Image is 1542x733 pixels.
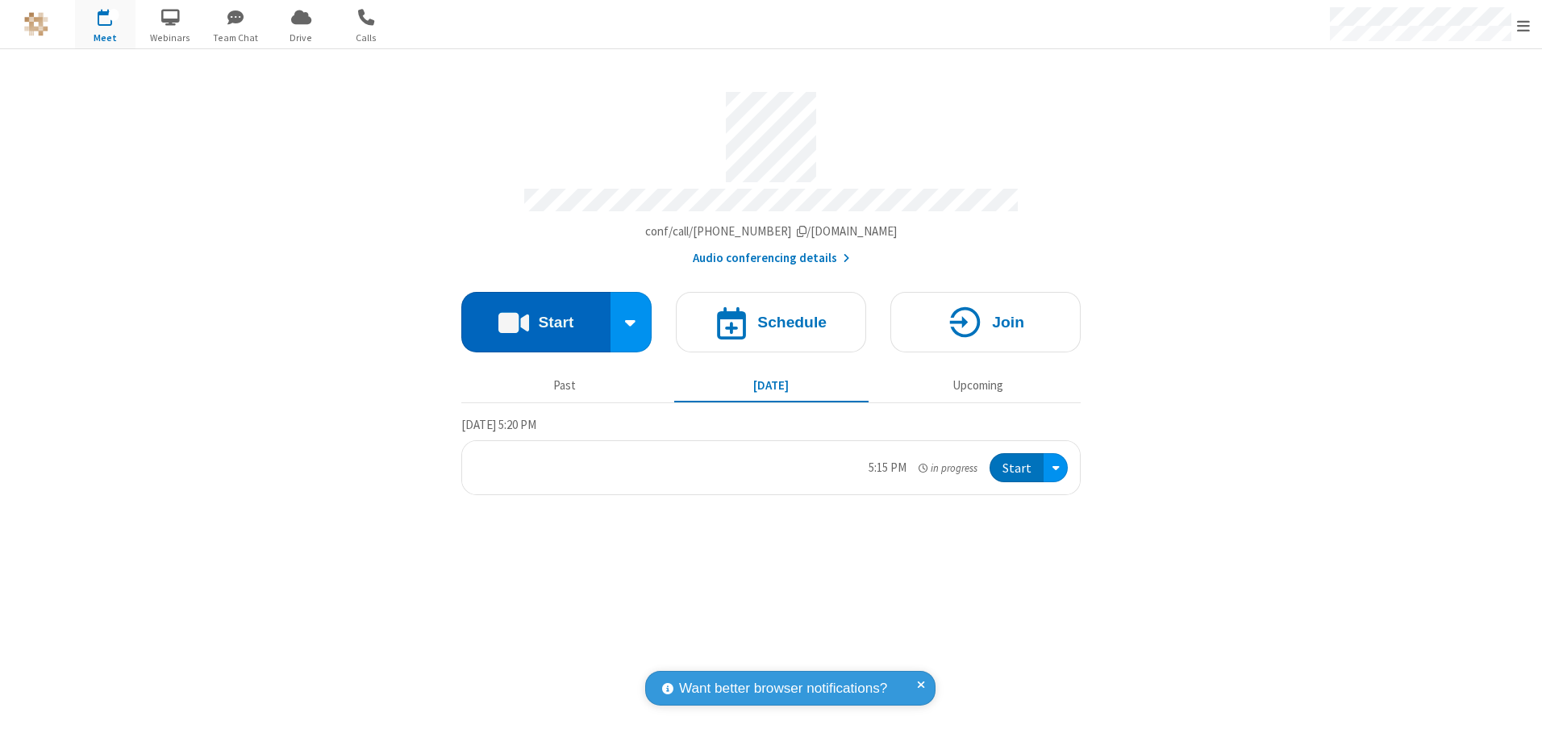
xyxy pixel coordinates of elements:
[461,80,1081,268] section: Account details
[676,292,866,352] button: Schedule
[109,9,119,21] div: 1
[1044,453,1068,483] div: Open menu
[881,370,1075,401] button: Upcoming
[645,223,898,241] button: Copy my meeting room linkCopy my meeting room link
[990,453,1044,483] button: Start
[271,31,331,45] span: Drive
[468,370,662,401] button: Past
[674,370,869,401] button: [DATE]
[757,314,827,330] h4: Schedule
[461,417,536,432] span: [DATE] 5:20 PM
[538,314,573,330] h4: Start
[869,459,906,477] div: 5:15 PM
[992,314,1024,330] h4: Join
[206,31,266,45] span: Team Chat
[461,292,611,352] button: Start
[75,31,135,45] span: Meet
[890,292,1081,352] button: Join
[679,678,887,699] span: Want better browser notifications?
[140,31,201,45] span: Webinars
[645,223,898,239] span: Copy my meeting room link
[693,249,850,268] button: Audio conferencing details
[919,460,977,476] em: in progress
[611,292,652,352] div: Start conference options
[1502,691,1530,722] iframe: Chat
[24,12,48,36] img: QA Selenium DO NOT DELETE OR CHANGE
[336,31,397,45] span: Calls
[461,415,1081,496] section: Today's Meetings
